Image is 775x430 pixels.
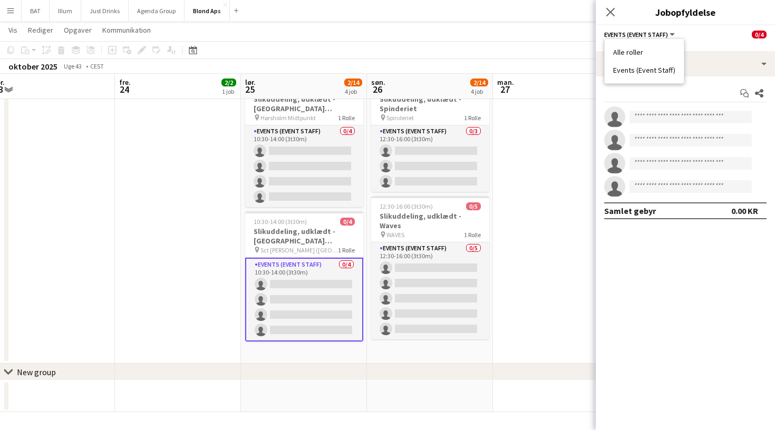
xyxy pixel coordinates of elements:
li: Alle roller [613,47,675,57]
div: 0.00 KR [731,206,758,216]
div: 10:30-14:00 (3t30m) [604,39,767,47]
a: Opgaver [60,23,96,37]
span: 26 [370,83,385,95]
span: 2/2 [221,79,236,86]
li: Events (Event Staff) [613,65,675,75]
span: Kommunikation [102,25,151,35]
span: søn. [371,77,385,87]
span: fre. [119,77,131,87]
span: 25 [244,83,256,95]
div: 4 job [471,87,488,95]
app-card-role: Events (Event Staff)0/410:30-14:00 (3t30m) [245,258,363,341]
h3: Slikuddeling, udklædt - [GEOGRAPHIC_DATA] Midtpunkt [245,94,363,113]
button: Illum [50,1,81,21]
a: Vis [4,23,22,37]
span: Uge 43 [60,62,86,70]
button: BAT [22,1,50,21]
span: man. [497,77,514,87]
span: 1 Rolle [464,114,481,122]
h3: Slikuddeling, udklædt - Waves [371,211,489,230]
div: New group [17,367,56,377]
span: 1 Rolle [464,231,481,239]
span: Sct [PERSON_NAME] ([GEOGRAPHIC_DATA]) [260,246,338,254]
span: 2/14 [470,79,488,86]
span: Events (Event Staff) [604,31,668,38]
span: 0/5 [466,202,481,210]
span: 0/4 [752,31,767,38]
h3: Slikuddeling, udklædt - Spinderiet [371,94,489,113]
button: Agenda Group [129,1,185,21]
span: 10:30-14:00 (3t30m) [254,218,307,226]
span: WAVES [386,231,404,239]
span: 0/4 [340,218,355,226]
button: Just Drinks [81,1,129,21]
span: 12:30-16:00 (3t30m) [380,202,433,210]
button: Events (Event Staff) [604,31,676,38]
span: Opgaver [64,25,92,35]
h3: Slikuddeling, udklædt - [GEOGRAPHIC_DATA][PERSON_NAME] ([GEOGRAPHIC_DATA]) [245,227,363,246]
div: CEST [90,62,104,70]
h3: Jobopfyldelse [596,5,775,19]
span: 1 Rolle [338,114,355,122]
app-card-role: Events (Event Staff)0/312:30-16:00 (3t30m) [371,125,489,192]
div: Bekræftet [596,51,775,76]
div: oktober 2025 [8,61,57,72]
app-job-card: 12:30-16:00 (3t30m)0/3Slikuddeling, udklædt - Spinderiet Spinderiet1 RolleEvents (Event Staff)0/3... [371,79,489,192]
div: 4 job [345,87,362,95]
app-card-role: Events (Event Staff)0/410:30-14:00 (3t30m) [245,125,363,207]
span: Hørsholm Midtpunkt [260,114,316,122]
span: 2/14 [344,79,362,86]
app-job-card: 10:30-14:00 (3t30m)0/4Slikuddeling, udklædt - [GEOGRAPHIC_DATA] Midtpunkt Hørsholm Midtpunkt1 Rol... [245,79,363,207]
span: 27 [496,83,514,95]
span: 1 Rolle [338,246,355,254]
a: Kommunikation [98,23,155,37]
span: lør. [245,77,256,87]
app-card-role: Events (Event Staff)0/512:30-16:00 (3t30m) [371,242,489,339]
span: Vis [8,25,17,35]
app-job-card: 12:30-16:00 (3t30m)0/5Slikuddeling, udklædt - Waves WAVES1 RolleEvents (Event Staff)0/512:30-16:0... [371,196,489,339]
button: Blond Aps [185,1,230,21]
span: 24 [118,83,131,95]
span: Spinderiet [386,114,414,122]
app-job-card: 10:30-14:00 (3t30m)0/4Slikuddeling, udklædt - [GEOGRAPHIC_DATA][PERSON_NAME] ([GEOGRAPHIC_DATA]) ... [245,211,363,341]
span: Rediger [28,25,53,35]
div: 1 job [222,87,236,95]
a: Rediger [24,23,57,37]
div: Samlet gebyr [604,206,656,216]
